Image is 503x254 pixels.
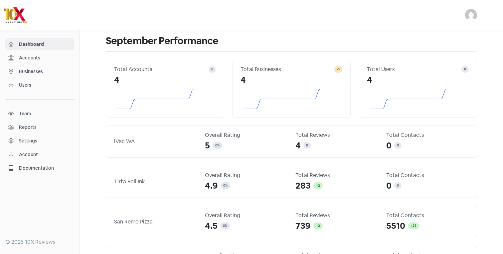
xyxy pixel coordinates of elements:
div: Tirta Bali Ink [114,178,197,186]
a: Documentation [5,162,74,174]
div: Total Reviews [295,212,378,219]
span: % [225,223,227,228]
span: 0 [223,223,225,228]
a: Settings [5,135,74,147]
span: 0 [397,143,399,147]
div: Total Users [367,65,461,73]
div: Total Contacts [386,212,469,219]
span: Businesses [19,68,71,75]
span: 0 [223,183,225,188]
div: 4 [241,73,342,86]
div: Account [19,151,38,158]
span: 4.9 [205,179,218,192]
span: 5510 [386,219,405,232]
span: 0 [306,143,308,147]
div: Total Contacts [386,131,469,139]
a: Reports [5,121,74,133]
a: Team [5,108,74,120]
a: Businesses [5,65,74,78]
span: +25 [411,223,417,228]
div: Total Reviews [295,171,378,179]
a: Account [5,148,74,161]
span: +2 [316,223,320,228]
a: Users [5,79,74,91]
span: 4 [295,139,301,152]
a: Dashboard [5,38,74,50]
span: Documentation [19,165,71,172]
span: 0 [211,67,213,71]
span: Reports [19,124,71,131]
div: San Remo Pizza [114,218,197,226]
div: © 2025 10X Reviews [5,238,74,246]
div: Overall Rating [205,131,288,139]
span: 0 [386,139,392,152]
span: Users [19,82,71,89]
span: -1 [337,67,340,71]
span: 0 [386,179,392,192]
span: 0 [215,143,217,147]
div: 4 [367,73,469,86]
span: Dashboard [19,41,71,48]
span: 0 [464,67,466,71]
span: Team [19,110,71,117]
div: Settings [19,137,37,144]
span: 5 [205,139,210,152]
img: User [465,9,477,21]
div: Total Contacts [386,171,469,179]
div: Total Businesses [241,65,334,73]
span: +2 [316,183,320,188]
span: % [217,143,220,147]
div: Overall Rating [205,212,288,219]
span: 4.5 [205,219,218,232]
span: % [225,183,228,188]
a: Accounts [5,52,74,64]
h1: September Performance [106,30,477,51]
span: 739 [295,219,311,232]
div: Total Accounts [114,65,209,73]
div: Total Reviews [295,131,378,139]
div: 4 [114,73,216,86]
div: iVac WA [114,137,197,145]
span: Accounts [19,54,71,61]
span: 0 [397,183,399,188]
div: Overall Rating [205,171,288,179]
span: 283 [295,179,311,192]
